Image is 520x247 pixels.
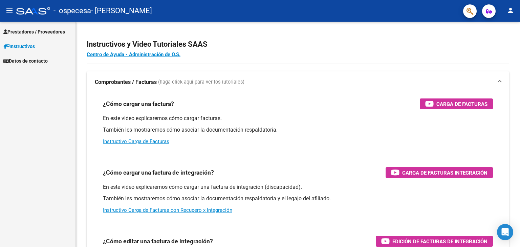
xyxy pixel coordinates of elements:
[91,3,152,18] span: - [PERSON_NAME]
[506,6,515,15] mat-icon: person
[420,98,493,109] button: Carga de Facturas
[436,100,487,108] span: Carga de Facturas
[103,138,169,144] a: Instructivo Carga de Facturas
[376,236,493,247] button: Edición de Facturas de integración
[3,43,35,50] span: Instructivos
[103,207,232,213] a: Instructivo Carga de Facturas con Recupero x Integración
[103,126,493,134] p: También les mostraremos cómo asociar la documentación respaldatoria.
[3,28,65,36] span: Prestadores / Proveedores
[103,183,493,191] p: En este video explicaremos cómo cargar una factura de integración (discapacidad).
[158,78,244,86] span: (haga click aquí para ver los tutoriales)
[103,99,174,109] h3: ¿Cómo cargar una factura?
[95,78,157,86] strong: Comprobantes / Facturas
[402,169,487,177] span: Carga de Facturas Integración
[103,237,213,246] h3: ¿Cómo editar una factura de integración?
[87,38,509,51] h2: Instructivos y Video Tutoriales SAAS
[392,237,487,246] span: Edición de Facturas de integración
[87,51,180,58] a: Centro de Ayuda - Administración de O.S.
[53,3,91,18] span: - ospecesa
[103,168,214,177] h3: ¿Cómo cargar una factura de integración?
[3,57,48,65] span: Datos de contacto
[103,195,493,202] p: También les mostraremos cómo asociar la documentación respaldatoria y el legajo del afiliado.
[103,115,493,122] p: En este video explicaremos cómo cargar facturas.
[5,6,14,15] mat-icon: menu
[386,167,493,178] button: Carga de Facturas Integración
[87,71,509,93] mat-expansion-panel-header: Comprobantes / Facturas (haga click aquí para ver los tutoriales)
[497,224,513,240] div: Open Intercom Messenger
